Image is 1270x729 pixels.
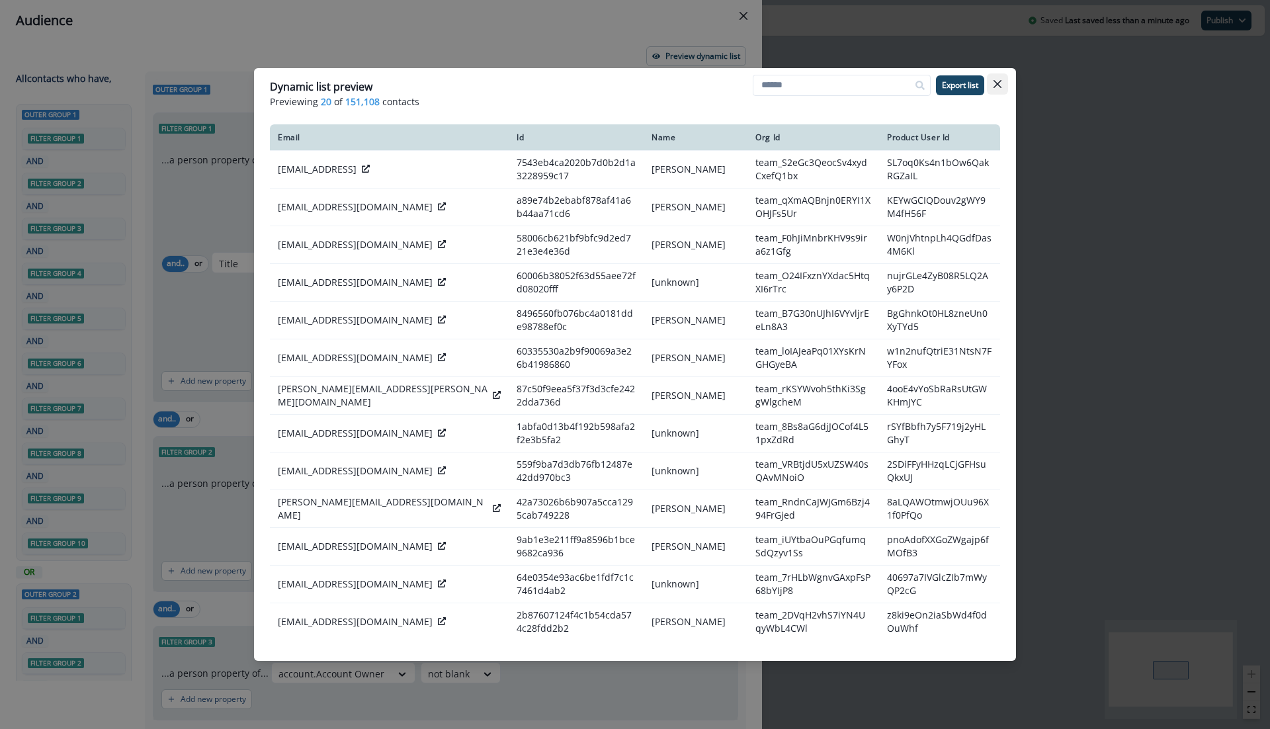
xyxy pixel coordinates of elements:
[644,189,747,226] td: [PERSON_NAME]
[644,528,747,566] td: [PERSON_NAME]
[345,95,380,108] span: 151,108
[747,264,879,302] td: team_O24IFxznYXdac5HtqXI6rTrc
[517,132,636,143] div: Id
[747,151,879,189] td: team_S2eGc3QeocSv4xydCxefQ1bx
[278,276,433,289] p: [EMAIL_ADDRESS][DOMAIN_NAME]
[509,603,644,641] td: 2b87607124f4c1b54cda574c28fdd2b2
[879,490,1000,528] td: 8aLQAWOtmwjOUu96X1f0PfQo
[509,226,644,264] td: 58006cb621bf9bfc9d2ed721e3e4e36d
[270,79,372,95] p: Dynamic list preview
[747,566,879,603] td: team_7rHLbWgnvGAxpFsP68bYIjP8
[278,200,433,214] p: [EMAIL_ADDRESS][DOMAIN_NAME]
[747,415,879,452] td: team_8Bs8aG6djJOCof4L51pxZdRd
[644,264,747,302] td: [unknown]
[644,302,747,339] td: [PERSON_NAME]
[747,189,879,226] td: team_qXmAQBnjn0ERYI1XOHJFs5Ur
[879,603,1000,641] td: z8ki9eOn2iaSbWd4f0dOuWhf
[278,163,357,176] p: [EMAIL_ADDRESS]
[644,151,747,189] td: [PERSON_NAME]
[644,452,747,490] td: [unknown]
[747,377,879,415] td: team_rKSYWvoh5thKi3SggWlgcheM
[747,603,879,641] td: team_2DVqH2vhS7iYN4UqyWbL4CWl
[887,132,992,143] div: Product User Id
[278,351,433,364] p: [EMAIL_ADDRESS][DOMAIN_NAME]
[278,540,433,553] p: [EMAIL_ADDRESS][DOMAIN_NAME]
[652,132,740,143] div: Name
[509,189,644,226] td: a89e74b2ebabf878af41a6b44aa71cd6
[644,566,747,603] td: [unknown]
[278,382,487,409] p: [PERSON_NAME][EMAIL_ADDRESS][PERSON_NAME][DOMAIN_NAME]
[278,615,433,628] p: [EMAIL_ADDRESS][DOMAIN_NAME]
[942,81,978,90] p: Export list
[644,339,747,377] td: [PERSON_NAME]
[278,464,433,478] p: [EMAIL_ADDRESS][DOMAIN_NAME]
[644,603,747,641] td: [PERSON_NAME]
[509,339,644,377] td: 60335530a2b9f90069a3e26b41986860
[509,452,644,490] td: 559f9ba7d3db76fb12487e42dd970bc3
[879,528,1000,566] td: pnoAdofXXGoZWgajp6fMOfB3
[879,302,1000,339] td: BgGhnkOt0HL8zneUn0XyTYd5
[644,377,747,415] td: [PERSON_NAME]
[644,415,747,452] td: [unknown]
[747,339,879,377] td: team_loIAJeaPq01XYsKrNGHGyeBA
[644,490,747,528] td: [PERSON_NAME]
[509,528,644,566] td: 9ab1e3e211ff9a8596b1bce9682ca936
[936,75,984,95] button: Export list
[270,95,1000,108] p: Previewing of contacts
[879,452,1000,490] td: 2SDiFFyHHzqLCjGFHsuQkxUJ
[879,264,1000,302] td: nujrGLe4ZyB08R5LQ2Ay6P2D
[278,132,501,143] div: Email
[879,377,1000,415] td: 4ooE4vYoSbRaRsUtGWKHmJYC
[879,189,1000,226] td: KEYwGCIQDouv2gWY9M4fH56F
[278,314,433,327] p: [EMAIL_ADDRESS][DOMAIN_NAME]
[509,490,644,528] td: 42a73026b6b907a5cca1295cab749228
[509,377,644,415] td: 87c50f9eea5f37f3d3cfe2422dda736d
[509,151,644,189] td: 7543eb4ca2020b7d0b2d1a3228959c17
[747,226,879,264] td: team_F0hJiMnbrKHV9s9ira6z1Gfg
[747,452,879,490] td: team_VRBtjdU5xUZSW40sQAvMNoiO
[644,226,747,264] td: [PERSON_NAME]
[879,566,1000,603] td: 40697a7IVGlcZIb7mWyQP2cG
[509,566,644,603] td: 64e0354e93ac6be1fdf7c1c7461d4ab2
[509,302,644,339] td: 8496560fb076bc4a0181dde98788ef0c
[747,302,879,339] td: team_B7G30nUJhI6VYvljrEeLn8A3
[321,95,331,108] span: 20
[509,264,644,302] td: 60006b38052f63d55aee72fd08020fff
[747,490,879,528] td: team_RndnCaJWJGm6Bzj494FrGjed
[278,495,487,522] p: [PERSON_NAME][EMAIL_ADDRESS][DOMAIN_NAME]
[879,151,1000,189] td: SL7oq0Ks4n1bOw6QakRGZaIL
[278,238,433,251] p: [EMAIL_ADDRESS][DOMAIN_NAME]
[747,528,879,566] td: team_iUYtbaOuPGqfumqSdQzyv1Ss
[879,415,1000,452] td: rSYfBbfh7y5F719j2yHLGhyT
[509,415,644,452] td: 1abfa0d13b4f192b598afa2f2e3b5fa2
[278,427,433,440] p: [EMAIL_ADDRESS][DOMAIN_NAME]
[987,73,1008,95] button: Close
[755,132,871,143] div: Org Id
[278,578,433,591] p: [EMAIL_ADDRESS][DOMAIN_NAME]
[879,339,1000,377] td: w1n2nufQtriE31NtsN7FYFox
[879,226,1000,264] td: W0njVhtnpLh4QGdfDas4M6Kl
